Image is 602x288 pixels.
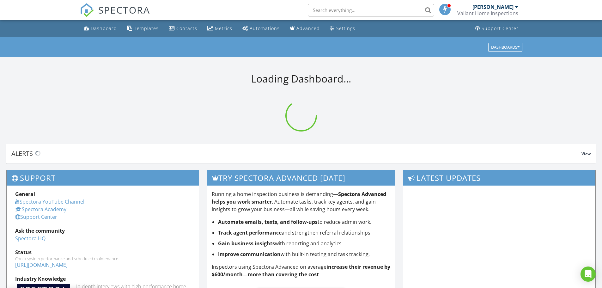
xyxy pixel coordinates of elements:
[472,4,514,10] div: [PERSON_NAME]
[176,25,197,31] div: Contacts
[250,25,280,31] div: Automations
[327,23,358,34] a: Settings
[91,25,117,31] div: Dashboard
[98,3,150,16] span: SPECTORA
[218,229,391,236] li: and strengthen referral relationships.
[134,25,159,31] div: Templates
[15,248,190,256] div: Status
[15,198,84,205] a: Spectora YouTube Channel
[218,250,391,258] li: with built-in texting and task tracking.
[15,256,190,261] div: Check system performance and scheduled maintenance.
[212,191,386,205] strong: Spectora Advanced helps you work smarter
[218,218,391,226] li: to reduce admin work.
[403,170,595,186] h3: Latest Updates
[482,25,519,31] div: Support Center
[166,23,200,34] a: Contacts
[80,9,150,22] a: SPECTORA
[218,240,391,247] li: with reporting and analytics.
[212,190,391,213] p: Running a home inspection business is demanding— . Automate tasks, track key agents, and gain ins...
[215,25,232,31] div: Metrics
[212,263,391,278] p: Inspectors using Spectora Advanced on average .
[240,23,282,34] a: Automations (Basic)
[205,23,235,34] a: Metrics
[15,206,66,213] a: Spectora Academy
[473,23,521,34] a: Support Center
[7,170,199,186] h3: Support
[488,43,522,52] button: Dashboards
[581,151,591,156] span: View
[81,23,119,34] a: Dashboard
[15,227,190,235] div: Ask the community
[15,261,68,268] a: [URL][DOMAIN_NAME]
[336,25,355,31] div: Settings
[308,4,434,16] input: Search everything...
[218,251,281,258] strong: Improve communication
[11,149,581,158] div: Alerts
[212,263,390,278] strong: increase their revenue by $600/month—more than covering the cost
[581,267,596,282] div: Open Intercom Messenger
[457,10,518,16] div: Valiant Home Inspections
[125,23,161,34] a: Templates
[207,170,395,186] h3: Try spectora advanced [DATE]
[296,25,320,31] div: Advanced
[491,45,520,49] div: Dashboards
[80,3,94,17] img: The Best Home Inspection Software - Spectora
[15,213,57,220] a: Support Center
[218,240,275,247] strong: Gain business insights
[287,23,322,34] a: Advanced
[218,218,318,225] strong: Automate emails, texts, and follow-ups
[218,229,282,236] strong: Track agent performance
[15,275,190,283] div: Industry Knowledge
[15,235,46,242] a: Spectora HQ
[15,191,35,198] strong: General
